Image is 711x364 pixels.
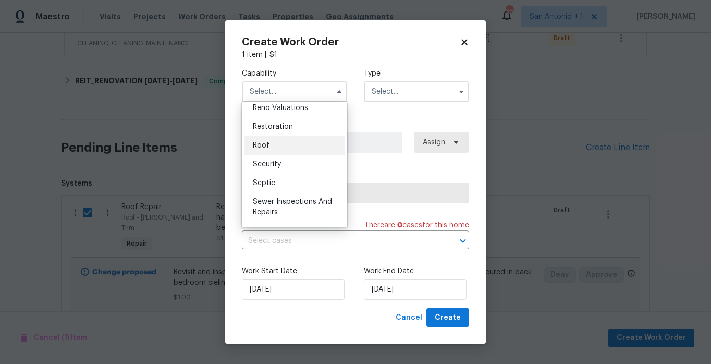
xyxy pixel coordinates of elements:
[364,279,467,300] input: M/D/YYYY
[333,86,346,98] button: Hide options
[423,137,445,148] span: Assign
[253,123,293,130] span: Restoration
[242,279,345,300] input: M/D/YYYY
[364,81,469,102] input: Select...
[242,266,347,276] label: Work Start Date
[242,119,469,129] label: Work Order Manager
[253,198,332,216] span: Sewer Inspections And Repairs
[391,308,426,327] button: Cancel
[455,86,468,98] button: Show options
[364,68,469,79] label: Type
[242,68,347,79] label: Capability
[242,233,440,249] input: Select cases
[253,179,275,187] span: Septic
[396,311,422,324] span: Cancel
[253,161,281,168] span: Security
[251,188,460,198] span: Select trade partner
[242,169,469,180] label: Trade Partner
[456,234,470,248] button: Open
[435,311,461,324] span: Create
[364,266,469,276] label: Work End Date
[397,222,402,229] span: 0
[242,81,347,102] input: Select...
[253,142,269,149] span: Roof
[426,308,469,327] button: Create
[253,104,308,112] span: Reno Valuations
[269,51,277,58] span: $ 1
[364,220,469,230] span: There are case s for this home
[242,37,460,47] h2: Create Work Order
[242,50,469,60] div: 1 item |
